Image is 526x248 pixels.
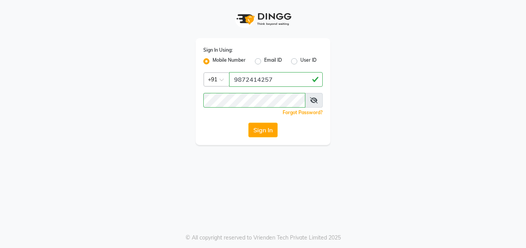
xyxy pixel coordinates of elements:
img: logo1.svg [232,8,294,30]
input: Username [229,72,323,87]
label: Email ID [264,57,282,66]
a: Forgot Password? [283,110,323,115]
label: Mobile Number [213,57,246,66]
input: Username [203,93,305,108]
label: Sign In Using: [203,47,233,54]
label: User ID [300,57,317,66]
button: Sign In [248,123,278,137]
